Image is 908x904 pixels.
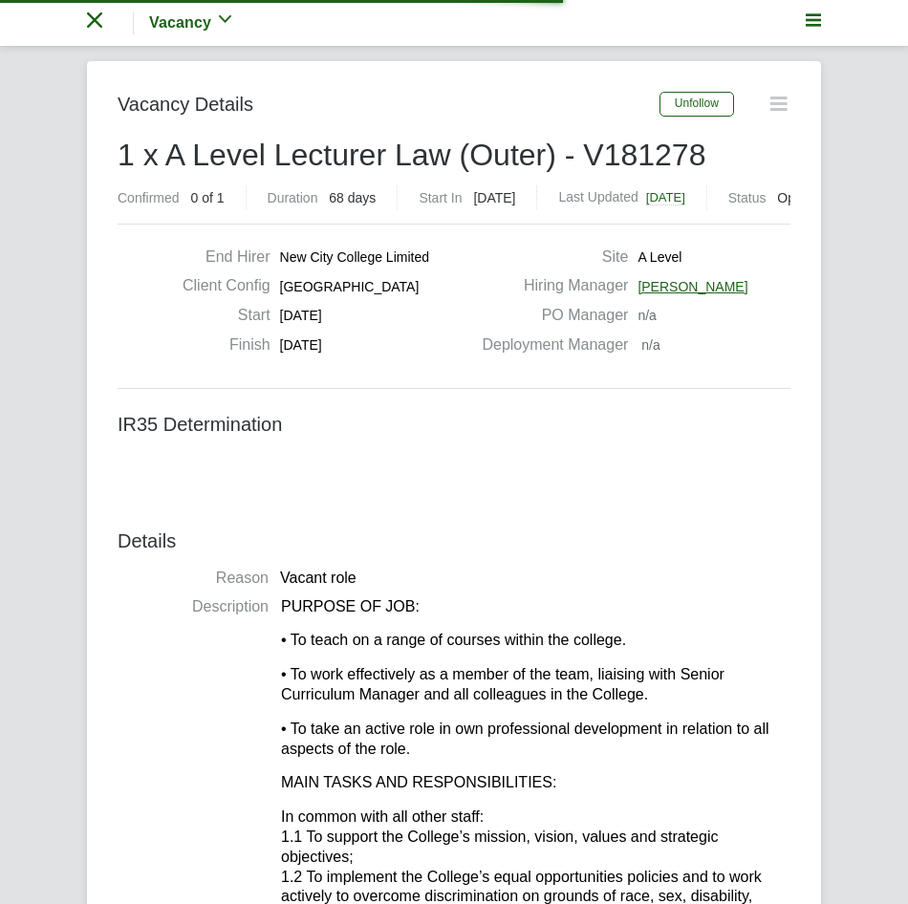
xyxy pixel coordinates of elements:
[118,569,269,589] label: Reason
[281,720,790,760] p: • To take an active role in own professional development in relation to all aspects of the role.
[280,570,357,586] span: Vacant role
[165,248,270,268] label: End Hirer
[165,335,270,355] label: Finish
[190,190,224,205] span: 0 of 1
[149,11,231,34] button: Vacancy
[473,190,515,205] span: [DATE]
[280,307,322,324] span: [DATE]
[165,276,270,296] label: Client Config
[638,307,656,324] span: n/a
[280,336,322,354] span: [DATE]
[280,248,429,266] span: New City College Limited
[268,189,318,206] label: Duration
[281,631,790,651] p: • To teach on a range of courses within the college.
[118,92,659,117] h3: Vacancy Details
[118,412,790,437] h3: IR35 Determination
[558,188,638,205] label: Last Updated
[728,189,767,206] label: Status
[329,190,376,205] span: 68 days
[118,189,180,206] label: Confirmed
[419,189,462,206] label: Start In
[281,665,790,705] p: • To work effectively as a member of the team, liaising with Senior Curriculum Manager and all co...
[646,190,685,204] span: [DATE]
[641,336,659,354] span: n/a
[638,278,747,295] span: [PERSON_NAME]
[777,190,810,205] span: Open
[281,597,790,617] p: PURPOSE OF JOB:
[118,597,269,617] label: Description
[659,92,734,117] button: Unfollow
[467,335,628,355] label: Deployment Manager
[467,248,628,268] label: Site
[118,138,705,172] span: 1 x A Level Lecturer Law (Outer) - V181278
[467,306,628,326] label: PO Manager
[638,248,681,266] span: A Level
[118,528,790,553] h3: Details
[467,276,628,296] label: Hiring Manager
[281,773,790,793] p: MAIN TASKS AND RESPONSIBILITIES:
[165,306,270,326] label: Start
[280,278,420,295] span: [GEOGRAPHIC_DATA]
